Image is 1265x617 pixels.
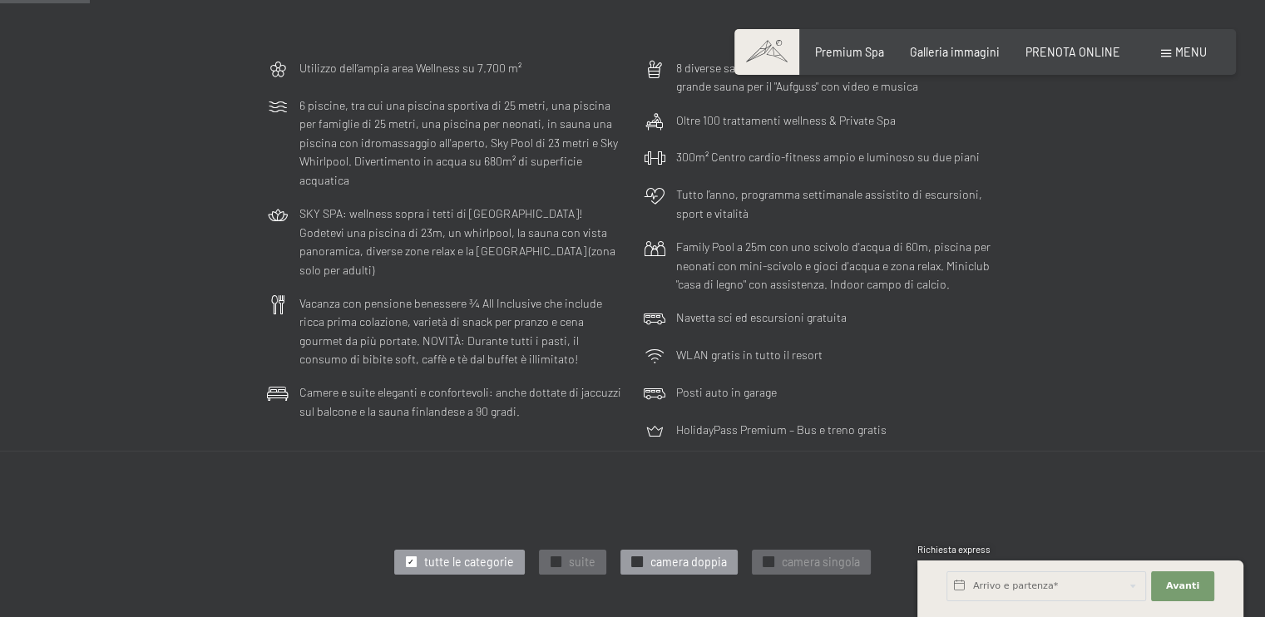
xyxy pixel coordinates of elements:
[1175,45,1207,59] span: Menu
[781,554,859,570] span: camera singola
[1151,571,1214,601] button: Avanti
[650,554,726,570] span: camera doppia
[676,421,887,440] p: HolidayPass Premium – Bus e treno gratis
[676,111,896,131] p: Oltre 100 trattamenti wellness & Private Spa
[569,554,595,570] span: suite
[815,45,884,59] a: Premium Spa
[676,148,980,167] p: 300m² Centro cardio-fitness ampio e luminoso su due piani
[917,544,991,555] span: Richiesta express
[676,238,999,294] p: Family Pool a 25m con uno scivolo d'acqua di 60m, piscina per neonati con mini-scivolo e gioci d'...
[299,59,521,78] p: Utilizzo dell‘ampia area Wellness su 7.700 m²
[676,346,823,365] p: WLAN gratis in tutto il resort
[910,45,1000,59] a: Galleria immagini
[634,557,640,567] span: ✓
[299,205,622,279] p: SKY SPA: wellness sopra i tetti di [GEOGRAPHIC_DATA]! Godetevi una piscina di 23m, un whirlpool, ...
[299,96,622,190] p: 6 piscine, tra cui una piscina sportiva di 25 metri, una piscina per famiglie di 25 metri, una pi...
[408,557,414,567] span: ✓
[1025,45,1120,59] a: PRENOTA ONLINE
[299,383,622,421] p: Camere e suite eleganti e confortevoli: anche dottate di jaccuzzi sul balcone e la sauna finlande...
[676,59,999,96] p: 8 diverse saune, inclusa sauna delle streghe all’aperto, una grande sauna per il "Aufguss" con vi...
[424,554,514,570] span: tutte le categorie
[1166,580,1199,593] span: Avanti
[676,185,999,223] p: Tutto l’anno, programma settimanale assistito di escursioni, sport e vitalità
[676,308,847,328] p: Navetta sci ed escursioni gratuita
[299,294,622,369] p: Vacanza con pensione benessere ¾ All Inclusive che include ricca prima colazione, varietà di snac...
[676,383,777,402] p: Posti auto in garage
[765,557,772,567] span: ✓
[552,557,559,567] span: ✓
